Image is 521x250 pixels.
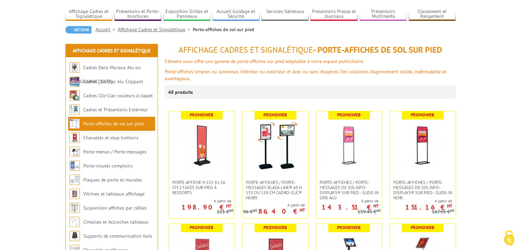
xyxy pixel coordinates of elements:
img: Cookies (fenêtre modale) [500,229,518,247]
sup: HT [373,203,379,209]
a: Porte-affiches de sol sur pied [83,121,144,127]
a: Affichage Cadres et Signalétique [73,48,150,54]
b: Promoweb [263,225,287,230]
p: 198.90 € [182,205,231,209]
p: 221 € [217,209,234,214]
span: A partir de [243,202,305,208]
a: Cadres Clic-Clac Alu Clippant [83,78,143,85]
span: A partir de [169,198,231,204]
img: Plaques de porte et murales [70,175,80,185]
span: Affichage Cadres et Signalétique [178,45,313,55]
b: Promoweb [263,112,287,118]
a: Cadres Clic-Clac couleurs à clapet [83,92,153,99]
p: 151.16 € [405,205,452,209]
sup: HT [300,207,305,213]
font: Porte-affiches simples ou lumineux, intérieur ou extérieur et avec ou sans étagères. Des solution... [165,68,446,82]
a: Cimaises et Accroches tableaux [83,219,148,225]
b: Promoweb [411,225,434,230]
a: Services Généraux [261,9,309,20]
a: Porte-affiches / Porte-messages Black-Line® A3 H 133 ou 158 cm Cadro-Clic® noirs [243,180,308,200]
img: Chevalets et stop trottoirs [70,133,80,143]
span: Porte-affiches / Porte-messages Black-Line® A3 H 133 ou 158 cm Cadro-Clic® noirs [246,180,305,200]
img: Porte-menus / Porte-messages [70,147,80,157]
img: Porte-visuels comptoirs [70,161,80,171]
a: Présentoirs Presse et Journaux [310,9,358,20]
p: 159.45 € [358,209,381,214]
img: Porte-affiches de sol sur pied [70,118,80,129]
img: Porte-affiches / Porte-messages de sol Info-Displays® sur pied - Slide-in Noir [399,122,447,170]
img: Supports de communication bois [70,231,80,241]
a: Accueil Guidage et Sécurité [212,9,260,20]
a: Suspension affiches par câbles [83,205,147,211]
a: Cadres et Présentoirs Extérieur [83,107,148,113]
a: Porte-affiches / Porte-messages de sol Info-Displays® sur pied - Slide-in Noir [390,180,456,200]
sup: HT [447,203,452,209]
sup: HT [450,208,455,213]
img: Cimaises et Accroches tableaux [70,217,80,227]
img: Cadres et Présentoirs Extérieur [70,104,80,115]
b: Promoweb [411,112,434,118]
b: Promoweb [190,225,213,230]
a: Chevalets et stop trottoirs [83,135,138,141]
b: Promoweb [337,112,361,118]
img: Suspension affiches par câbles [70,203,80,213]
span: A partir de [390,198,452,204]
button: Cookies (fenêtre modale) [497,227,521,250]
b: Promoweb [337,225,361,230]
sup: HT [253,208,257,213]
a: Affichage Cadres et Signalétique [118,26,193,33]
b: Promoweb [190,112,213,118]
img: Cadres Clic-Clac couleurs à clapet [70,90,80,101]
img: Porte-affiches / Porte-messages de sol Info-Displays® sur pied - Slide-in Gris Alu [325,122,373,170]
a: Porte-visuels comptoirs [83,163,133,169]
a: Présentoirs Multimédia [360,9,407,20]
a: Présentoirs et Porte-brochures [114,9,162,20]
p: 48 produits [168,85,194,99]
p: 86.40 € [258,209,305,213]
a: Porte-menus / Porte-messages [83,149,147,155]
a: Supports de communication bois [83,233,152,239]
a: Plaques de porte et murales [83,177,142,183]
img: Porte Affiche H 152 x L 56 cm 2 faces sur pied à ressorts [178,122,226,170]
p: 96 € [243,209,257,214]
span: A partir de [316,198,379,204]
li: Porte-affiches de sol sur pied [193,26,254,33]
sup: HT [376,208,381,213]
a: Accueil [96,26,118,33]
a: Porte Affiche H 152 x L 56 cm 2 faces sur pied à ressorts [169,180,235,195]
span: Porte-affiches / Porte-messages de sol Info-Displays® sur pied - Slide-in Gris Alu [320,180,379,200]
a: Affichage Cadres et Signalétique [65,9,113,20]
a: Exposition Grilles et Panneaux [163,9,211,20]
img: Vitrines et tableaux affichage [70,189,80,199]
a: Porte-affiches / Porte-messages de sol Info-Displays® sur pied - Slide-in Gris Alu [316,180,382,200]
span: Porte Affiche H 152 x L 56 cm 2 faces sur pied à ressorts [172,180,231,195]
p: 167.95 € [432,209,455,214]
img: Cadres Deco Muraux Alu ou Bois [70,62,80,73]
a: Retour [65,26,91,34]
h1: - Porte-affiches de sol sur pied [165,46,456,54]
a: Cadres Deco Muraux Alu ou [GEOGRAPHIC_DATA] [70,64,141,85]
img: Porte-affiches / Porte-messages Black-Line® A3 H 133 ou 158 cm Cadro-Clic® noirs [251,122,299,170]
font: Edimeta vous offre une gamme de porte-affiches sur pied adaptable à votre espace publicitaire. [165,58,364,64]
a: Classement et Rangement [409,9,456,20]
p: 143.51 € [322,205,379,209]
sup: HT [226,203,231,209]
sup: HT [229,208,234,213]
a: Vitrines et tableaux affichage [83,191,145,197]
span: Porte-affiches / Porte-messages de sol Info-Displays® sur pied - Slide-in Noir [393,180,452,200]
